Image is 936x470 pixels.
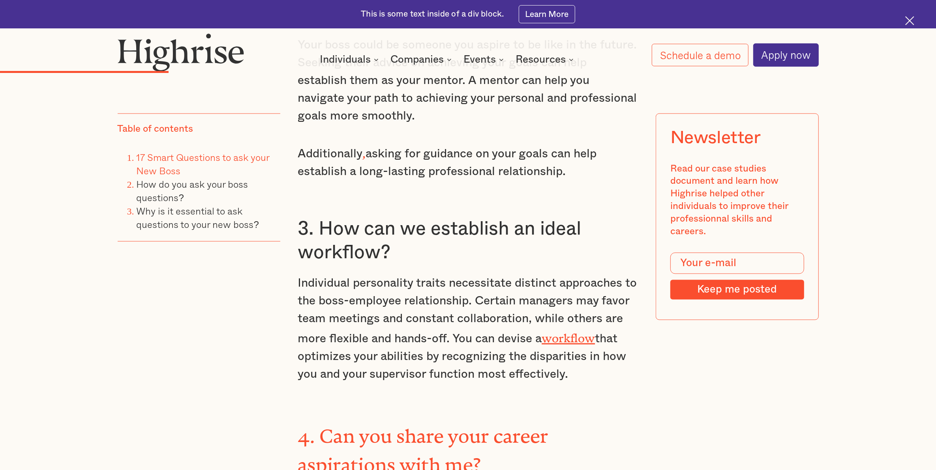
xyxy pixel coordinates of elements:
[390,55,444,64] div: Companies
[670,128,761,149] div: Newsletter
[463,55,506,64] div: Events
[390,55,454,64] div: Companies
[137,150,270,178] a: 17 Smart Questions to ask your New Boss
[137,177,248,205] a: How do you ask your boss questions?
[298,274,638,383] p: Individual personality traits necessitate distinct approaches to the boss-employee relationship. ...
[670,253,804,300] form: Modal Form
[670,163,804,238] div: Read our case studies document and learn how Highrise helped other individuals to improve their p...
[542,331,595,339] a: workflow
[320,55,381,64] div: Individuals
[652,44,748,67] a: Schedule a demo
[298,217,638,264] h3: 3. How can we establish an ideal workflow?
[118,33,244,71] img: Highrise logo
[298,36,638,125] p: Your boss could be someone you aspire to be like in the future. Seeking their advice on achieving...
[516,55,576,64] div: Resources
[320,55,371,64] div: Individuals
[137,204,259,232] a: Why is it essential to ask questions to your new boss?
[463,55,496,64] div: Events
[362,146,366,154] strong: ,
[905,16,914,25] img: Cross icon
[519,5,575,23] a: Learn More
[670,253,804,274] input: Your e-mail
[298,142,638,181] p: Additionally asking for guidance on your goals can help establish a long-lasting professional rel...
[118,123,193,136] div: Table of contents
[298,425,548,466] strong: 4. Can you share your career aspirations with me?
[670,280,804,300] input: Keep me posted
[516,55,566,64] div: Resources
[753,43,819,66] a: Apply now
[361,9,504,20] div: This is some text inside of a div block.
